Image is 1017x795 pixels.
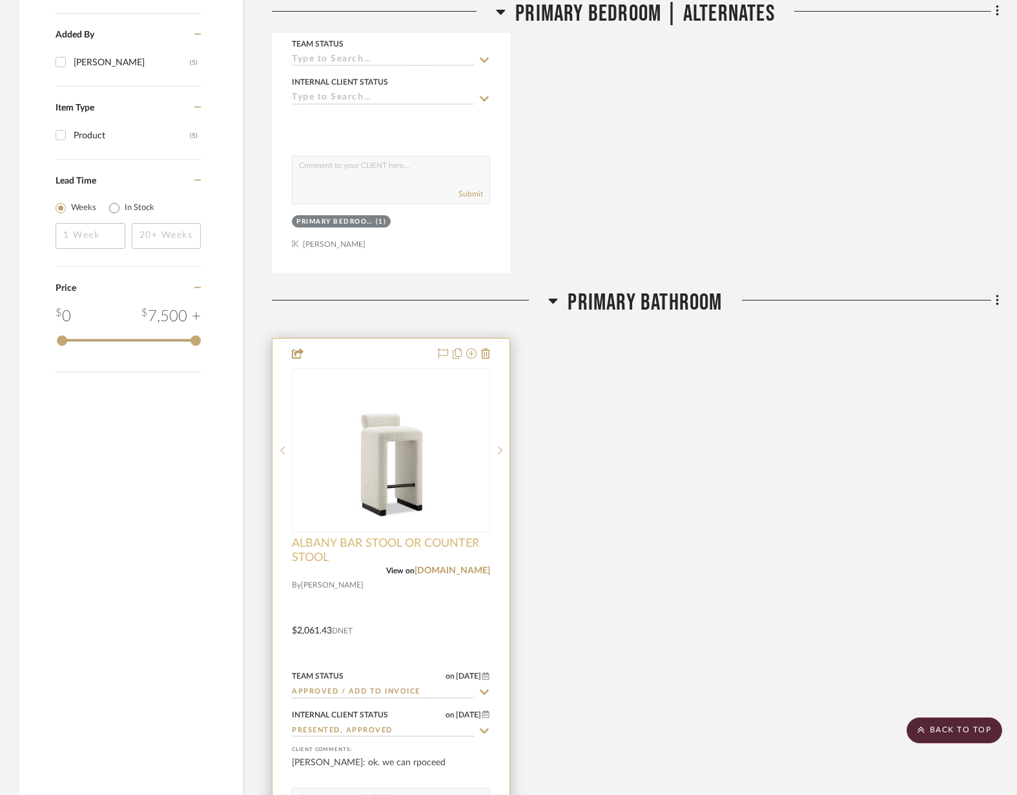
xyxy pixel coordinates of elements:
[56,176,96,185] span: Lead Time
[458,188,483,200] button: Submit
[376,217,387,227] div: (1)
[292,756,490,782] div: [PERSON_NAME]: ok. we can rpoceed
[56,30,94,39] span: Added By
[56,284,76,293] span: Price
[74,52,190,73] div: [PERSON_NAME]
[292,579,301,591] span: By
[56,103,94,112] span: Item Type
[292,92,475,105] input: Type to Search…
[292,670,344,682] div: Team Status
[190,125,198,146] div: (5)
[56,223,125,249] input: 1 Week
[446,672,455,680] span: on
[292,709,388,721] div: Internal Client Status
[71,202,96,215] label: Weeks
[190,52,198,73] div: (5)
[132,223,201,249] input: 20+ Weeks
[292,536,490,565] span: ALBANY BAR STOOL OR COUNTER STOOL
[296,217,373,227] div: Primary Bedroom | Alternates
[455,710,482,719] span: [DATE]
[292,686,475,699] input: Type to Search…
[446,711,455,719] span: on
[455,672,482,681] span: [DATE]
[74,125,190,146] div: Product
[125,202,154,215] label: In Stock
[292,725,475,737] input: Type to Search…
[386,567,415,575] span: View on
[293,369,489,532] div: 0
[568,289,722,317] span: Primary Bathroom
[301,579,364,591] span: [PERSON_NAME]
[310,370,471,531] img: ALBANY BAR STOOL OR COUNTER STOOL
[141,305,201,328] div: 7,500 +
[292,54,475,67] input: Type to Search…
[56,305,71,328] div: 0
[292,38,344,50] div: Team Status
[415,566,490,575] a: [DOMAIN_NAME]
[292,76,388,88] div: Internal Client Status
[907,717,1002,743] scroll-to-top-button: BACK TO TOP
